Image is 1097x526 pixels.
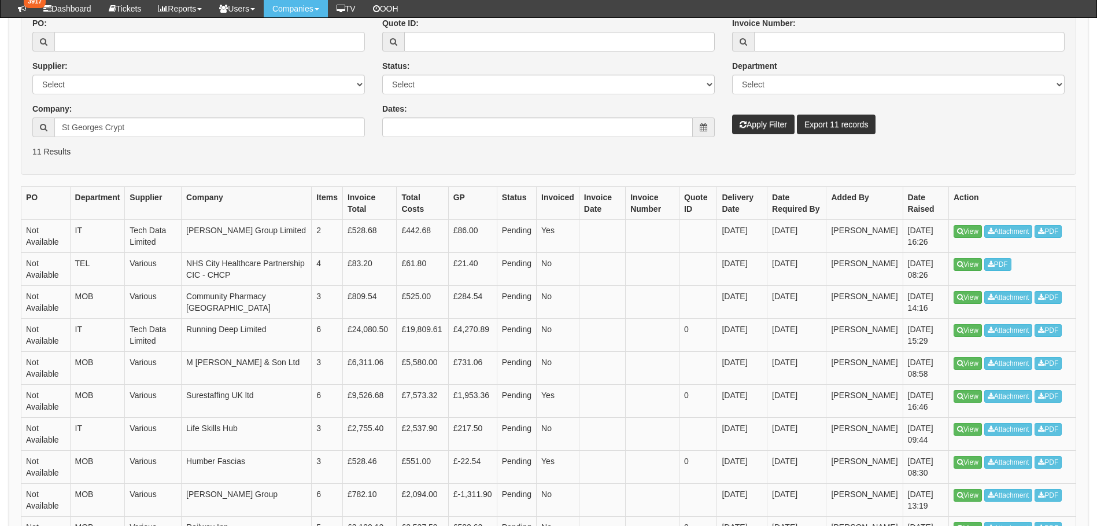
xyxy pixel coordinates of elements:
label: PO: [32,17,47,29]
td: £528.68 [342,220,396,253]
td: Yes [537,451,579,484]
td: [DATE] [767,352,826,385]
td: £-1,311.90 [448,484,497,517]
a: Export 11 records [797,115,876,134]
td: £442.68 [397,220,448,253]
td: Various [125,385,182,418]
label: Company: [32,103,72,115]
td: 3 [312,418,343,451]
td: [DATE] [767,286,826,319]
th: Added By [826,187,903,220]
td: [PERSON_NAME] [826,253,903,286]
td: Not Available [21,451,71,484]
td: IT [70,418,125,451]
td: Pending [497,286,536,319]
td: [PERSON_NAME] Group Limited [182,220,312,253]
td: £4,270.89 [448,319,497,352]
p: 11 Results [32,146,1065,157]
td: £-22.54 [448,451,497,484]
a: View [954,324,982,337]
td: [PERSON_NAME] [826,352,903,385]
th: Invoice Number [626,187,679,220]
td: No [537,418,579,451]
a: View [954,291,982,304]
td: Not Available [21,484,71,517]
th: Date Required By [767,187,826,220]
td: £9,526.68 [342,385,396,418]
td: IT [70,220,125,253]
a: PDF [1035,423,1062,436]
td: [DATE] [717,484,767,517]
td: [DATE] [717,352,767,385]
td: Life Skills Hub [182,418,312,451]
td: [DATE] 08:58 [903,352,948,385]
th: Action [949,187,1076,220]
td: NHS City Healthcare Partnership CIC - CHCP [182,253,312,286]
td: £2,094.00 [397,484,448,517]
th: Company [182,187,312,220]
td: [DATE] [717,418,767,451]
th: Status [497,187,536,220]
a: View [954,489,982,502]
td: Not Available [21,220,71,253]
td: [PERSON_NAME] [826,385,903,418]
td: £24,080.50 [342,319,396,352]
a: Attachment [984,489,1033,502]
a: Attachment [984,291,1033,304]
a: PDF [1035,324,1062,337]
a: PDF [984,258,1011,271]
td: TEL [70,253,125,286]
td: £83.20 [342,253,396,286]
td: £525.00 [397,286,448,319]
td: [DATE] [717,220,767,253]
a: Attachment [984,423,1033,436]
td: Community Pharmacy [GEOGRAPHIC_DATA] [182,286,312,319]
td: [PERSON_NAME] Group [182,484,312,517]
td: Pending [497,352,536,385]
td: £528.46 [342,451,396,484]
td: Various [125,286,182,319]
td: Pending [497,385,536,418]
button: Apply Filter [732,115,795,134]
td: [PERSON_NAME] [826,220,903,253]
td: £61.80 [397,253,448,286]
td: Not Available [21,319,71,352]
a: PDF [1035,225,1062,238]
td: £731.06 [448,352,497,385]
td: Pending [497,220,536,253]
td: Various [125,484,182,517]
td: [DATE] [717,253,767,286]
td: 6 [312,484,343,517]
td: [DATE] [767,220,826,253]
th: Department [70,187,125,220]
a: PDF [1035,291,1062,304]
td: [DATE] 16:46 [903,385,948,418]
td: [PERSON_NAME] [826,451,903,484]
td: Pending [497,418,536,451]
td: Not Available [21,385,71,418]
th: Total Costs [397,187,448,220]
label: Supplier: [32,60,68,72]
td: £217.50 [448,418,497,451]
td: MOB [70,352,125,385]
td: [PERSON_NAME] [826,319,903,352]
td: £551.00 [397,451,448,484]
th: Items [312,187,343,220]
a: Attachment [984,456,1033,469]
td: [DATE] 15:29 [903,319,948,352]
td: Various [125,418,182,451]
td: Pending [497,484,536,517]
td: [PERSON_NAME] [826,286,903,319]
td: £2,755.40 [342,418,396,451]
td: Yes [537,385,579,418]
th: Invoiced [537,187,579,220]
td: [DATE] 13:19 [903,484,948,517]
a: View [954,456,982,469]
td: [DATE] [767,253,826,286]
td: 0 [679,319,717,352]
td: Not Available [21,286,71,319]
td: MOB [70,286,125,319]
td: [DATE] [767,418,826,451]
a: View [954,423,982,436]
td: M [PERSON_NAME] & Son Ltd [182,352,312,385]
